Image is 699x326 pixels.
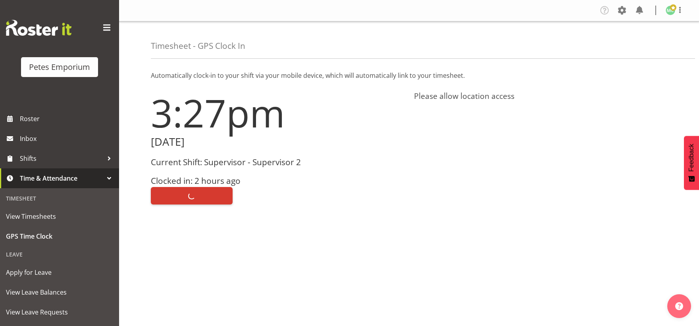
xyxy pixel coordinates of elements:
span: Roster [20,113,115,125]
button: Feedback - Show survey [684,136,699,190]
span: GPS Time Clock [6,230,113,242]
span: Apply for Leave [6,266,113,278]
h4: Please allow location access [414,91,668,101]
a: View Leave Requests [2,302,117,322]
span: Time & Attendance [20,172,103,184]
h3: Clocked in: 2 hours ago [151,176,404,185]
h1: 3:27pm [151,91,404,134]
a: View Timesheets [2,206,117,226]
span: View Leave Requests [6,306,113,318]
h3: Current Shift: Supervisor - Supervisor 2 [151,158,404,167]
img: Rosterit website logo [6,20,71,36]
span: Shifts [20,152,103,164]
div: Leave [2,246,117,262]
span: Inbox [20,133,115,145]
p: Automatically clock-in to your shift via your mobile device, which will automatically link to you... [151,71,667,80]
img: melissa-cowen2635.jpg [666,6,675,15]
div: Timesheet [2,190,117,206]
h2: [DATE] [151,136,404,148]
span: View Timesheets [6,210,113,222]
span: View Leave Balances [6,286,113,298]
a: Apply for Leave [2,262,117,282]
span: Feedback [688,144,695,172]
a: GPS Time Clock [2,226,117,246]
img: help-xxl-2.png [675,302,683,310]
div: Petes Emporium [29,61,90,73]
a: View Leave Balances [2,282,117,302]
h4: Timesheet - GPS Clock In [151,41,245,50]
